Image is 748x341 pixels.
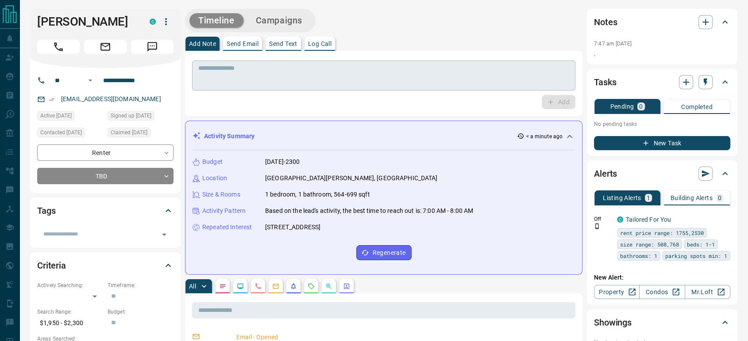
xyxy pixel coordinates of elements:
[37,200,174,221] div: Tags
[594,49,730,59] p: .
[237,283,244,290] svg: Lead Browsing Activity
[37,281,103,289] p: Actively Searching:
[308,41,332,47] p: Log Call
[219,283,226,290] svg: Notes
[247,13,311,28] button: Campaigns
[204,132,254,141] p: Activity Summary
[265,174,437,183] p: [GEOGRAPHIC_DATA][PERSON_NAME], [GEOGRAPHIC_DATA]
[37,128,103,140] div: Wed Aug 13 2025
[687,240,715,249] span: beds: 1-1
[647,195,650,201] p: 1
[85,75,96,86] button: Open
[526,133,563,140] p: < a minute ago
[265,157,300,167] p: [DATE]-2300
[685,285,730,299] a: Mr.Loft
[189,13,243,28] button: Timeline
[189,283,196,289] p: All
[131,40,174,54] span: Message
[108,308,174,316] p: Budget:
[594,167,617,181] h2: Alerts
[610,103,634,110] p: Pending
[272,283,279,290] svg: Emails
[37,144,174,161] div: Renter
[290,283,297,290] svg: Listing Alerts
[202,157,223,167] p: Budget
[620,240,679,249] span: size range: 508,768
[594,315,632,330] h2: Showings
[265,223,320,232] p: [STREET_ADDRESS]
[594,117,730,131] p: No pending tasks
[37,40,80,54] span: Call
[202,223,252,232] p: Repeated Interest
[594,41,632,47] p: 7:47 am [DATE]
[626,216,671,223] a: Tailored For You
[594,215,612,223] p: Off
[37,255,174,276] div: Criteria
[37,168,174,184] div: TBD
[40,111,72,120] span: Active [DATE]
[639,103,643,110] p: 0
[343,283,350,290] svg: Agent Actions
[594,136,730,150] button: New Task
[254,283,262,290] svg: Calls
[108,281,174,289] p: Timeframe:
[202,174,227,183] p: Location
[202,190,240,199] p: Size & Rooms
[111,111,151,120] span: Signed up [DATE]
[594,11,730,33] div: Notes
[265,206,473,216] p: Based on the lead's activity, the best time to reach out is: 7:00 AM - 8:00 AM
[594,75,616,89] h2: Tasks
[594,72,730,93] div: Tasks
[308,283,315,290] svg: Requests
[108,128,174,140] div: Wed Aug 13 2025
[37,111,103,123] div: Wed Aug 13 2025
[37,258,66,273] h2: Criteria
[158,228,170,241] button: Open
[356,245,412,260] button: Regenerate
[108,111,174,123] div: Wed Aug 13 2025
[84,40,127,54] span: Email
[620,251,657,260] span: bathrooms: 1
[37,316,103,330] p: $1,950 - $2,300
[620,228,704,237] span: rent price range: 1755,2530
[671,195,713,201] p: Building Alerts
[189,41,216,47] p: Add Note
[37,308,103,316] p: Search Range:
[617,216,623,223] div: condos.ca
[594,273,730,282] p: New Alert:
[718,195,721,201] p: 0
[150,19,156,25] div: condos.ca
[202,206,246,216] p: Activity Pattern
[227,41,258,47] p: Send Email
[594,15,617,29] h2: Notes
[269,41,297,47] p: Send Text
[49,96,55,102] svg: Email Verified
[681,104,713,110] p: Completed
[594,163,730,184] div: Alerts
[37,15,136,29] h1: [PERSON_NAME]
[665,251,727,260] span: parking spots min: 1
[594,285,640,299] a: Property
[193,128,575,144] div: Activity Summary< a minute ago
[265,190,370,199] p: 1 bedroom, 1 bathroom, 564-699 sqft
[603,195,641,201] p: Listing Alerts
[61,95,161,102] a: [EMAIL_ADDRESS][DOMAIN_NAME]
[111,128,147,137] span: Claimed [DATE]
[594,223,600,229] svg: Push Notification Only
[325,283,332,290] svg: Opportunities
[37,204,55,218] h2: Tags
[40,128,82,137] span: Contacted [DATE]
[594,312,730,333] div: Showings
[639,285,685,299] a: Condos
